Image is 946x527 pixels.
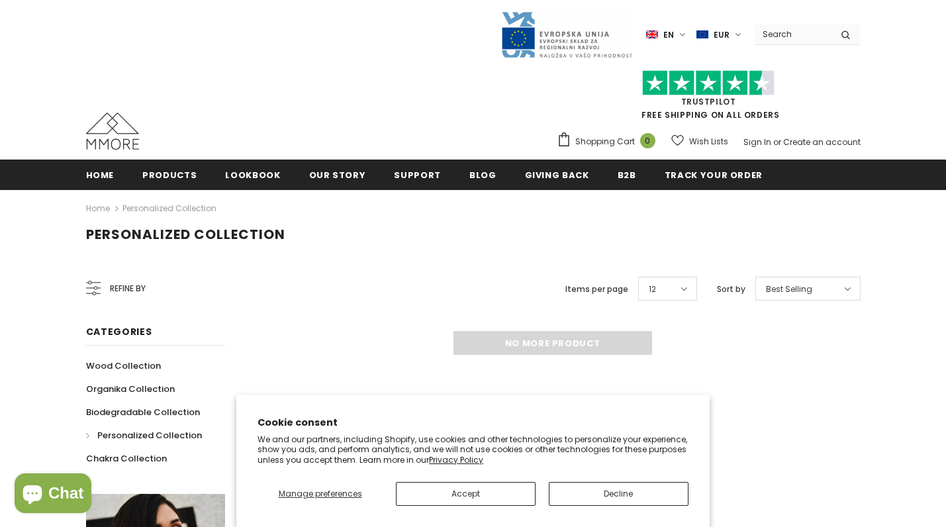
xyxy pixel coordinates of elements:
[86,359,161,372] span: Wood Collection
[575,135,635,148] span: Shopping Cart
[663,28,674,42] span: en
[640,133,655,148] span: 0
[11,473,95,516] inbox-online-store-chat: Shopify online store chat
[500,11,633,59] img: Javni Razpis
[86,447,167,470] a: Chakra Collection
[565,283,628,296] label: Items per page
[500,28,633,40] a: Javni Razpis
[671,130,728,153] a: Wish Lists
[86,201,110,216] a: Home
[689,135,728,148] span: Wish Lists
[755,24,831,44] input: Search Site
[142,169,197,181] span: Products
[86,424,202,447] a: Personalized Collection
[525,160,589,189] a: Giving back
[110,281,146,296] span: Refine by
[122,203,216,214] a: Personalized Collection
[665,160,763,189] a: Track your order
[86,325,152,338] span: Categories
[225,160,280,189] a: Lookbook
[618,160,636,189] a: B2B
[396,482,536,506] button: Accept
[225,169,280,181] span: Lookbook
[469,169,497,181] span: Blog
[86,401,200,424] a: Biodegradable Collection
[86,406,200,418] span: Biodegradable Collection
[394,160,441,189] a: support
[681,96,736,107] a: Trustpilot
[86,383,175,395] span: Organika Collection
[86,377,175,401] a: Organika Collection
[714,28,730,42] span: EUR
[783,136,861,148] a: Create an account
[97,429,202,442] span: Personalized Collection
[665,169,763,181] span: Track your order
[743,136,771,148] a: Sign In
[642,70,775,96] img: Trust Pilot Stars
[86,160,115,189] a: Home
[429,454,483,465] a: Privacy Policy
[646,29,658,40] img: i-lang-1.png
[309,160,366,189] a: Our Story
[557,76,861,120] span: FREE SHIPPING ON ALL ORDERS
[142,160,197,189] a: Products
[258,434,688,465] p: We and our partners, including Shopify, use cookies and other technologies to personalize your ex...
[258,482,383,506] button: Manage preferences
[86,354,161,377] a: Wood Collection
[717,283,745,296] label: Sort by
[86,113,139,150] img: MMORE Cases
[773,136,781,148] span: or
[279,488,362,499] span: Manage preferences
[649,283,656,296] span: 12
[86,225,285,244] span: Personalized Collection
[258,416,688,430] h2: Cookie consent
[525,169,589,181] span: Giving back
[309,169,366,181] span: Our Story
[618,169,636,181] span: B2B
[394,169,441,181] span: support
[86,452,167,465] span: Chakra Collection
[549,482,688,506] button: Decline
[469,160,497,189] a: Blog
[557,132,662,152] a: Shopping Cart 0
[766,283,812,296] span: Best Selling
[86,169,115,181] span: Home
